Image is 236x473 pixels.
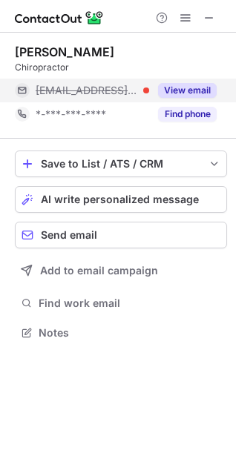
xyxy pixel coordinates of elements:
[39,326,221,340] span: Notes
[39,297,221,310] span: Find work email
[36,84,138,97] span: [EMAIL_ADDRESS][DOMAIN_NAME]
[15,150,227,177] button: save-profile-one-click
[41,158,201,170] div: Save to List / ATS / CRM
[15,44,114,59] div: [PERSON_NAME]
[158,107,217,122] button: Reveal Button
[15,61,227,74] div: Chiropractor
[15,9,104,27] img: ContactOut v5.3.10
[158,83,217,98] button: Reveal Button
[41,229,97,241] span: Send email
[15,186,227,213] button: AI write personalized message
[15,222,227,248] button: Send email
[40,265,158,277] span: Add to email campaign
[15,293,227,314] button: Find work email
[41,193,199,205] span: AI write personalized message
[15,257,227,284] button: Add to email campaign
[15,322,227,343] button: Notes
